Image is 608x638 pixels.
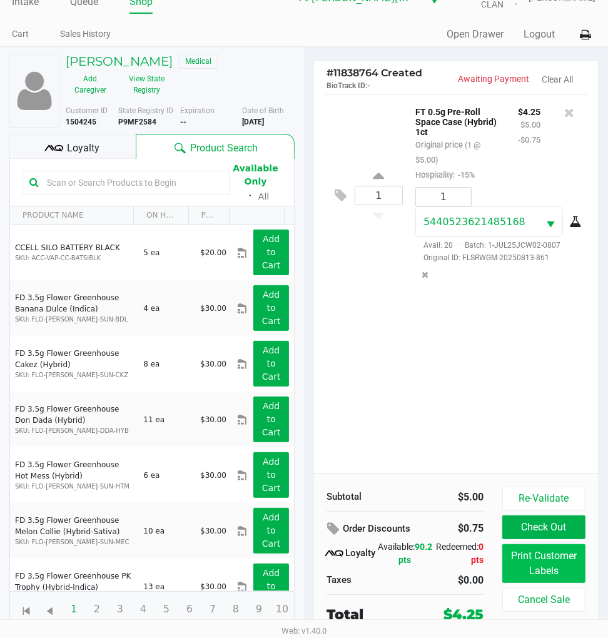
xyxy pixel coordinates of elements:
[138,392,195,447] td: 11 ea
[417,263,434,286] button: Remove the package from the orderLine
[524,27,555,42] button: Logout
[138,447,195,503] td: 6 ea
[262,457,281,493] app-button-loader: Add to Cart
[253,564,289,609] button: Add to Cart
[10,206,294,591] div: Data table
[118,106,173,115] span: State Registry ID
[62,597,86,621] span: Page 1
[108,597,132,621] span: Page 3
[281,626,327,635] span: Web: v1.40.0
[200,582,226,591] span: $30.00
[415,573,484,588] div: $0.00
[66,54,173,69] h5: [PERSON_NAME]
[518,135,540,144] small: -$0.75
[10,447,138,503] td: FD 3.5g Flower Greenhouse Hot Mess (Hybrid)
[415,140,480,165] small: Original price (1 @ $5.00)
[10,503,138,559] td: FD 3.5g Flower Greenhouse Melon Collie (Hybrid-Sativa)
[253,285,289,331] button: Add to Cart
[66,69,114,100] button: Add Caregiver
[15,253,133,263] p: SKU: ACC-VAP-CC-BATSIBLK
[131,597,155,621] span: Page 4
[138,280,195,336] td: 4 ea
[327,604,418,625] div: Total
[180,118,186,126] b: --
[378,540,432,567] div: Available:
[447,27,504,42] button: Open Drawer
[253,508,289,554] button: Add to Cart
[270,597,294,621] span: Page 10
[201,597,225,621] span: Page 7
[188,206,230,225] th: PRICE
[200,527,226,535] span: $30.00
[60,26,111,42] a: Sales History
[42,173,223,192] input: Scan or Search Products to Begin
[200,360,226,368] span: $30.00
[453,241,465,250] span: ·
[10,559,138,614] td: FD 3.5g Flower Greenhouse PK Trophy (Hybrid-Indica)
[262,401,281,437] app-button-loader: Add to Cart
[133,206,188,225] th: ON HAND
[253,230,289,275] button: Add to Cart
[253,452,289,498] button: Add to Cart
[262,234,281,270] app-button-loader: Add to Cart
[242,190,258,202] span: ᛫
[327,67,422,79] span: 11838764 Created
[443,518,484,539] div: $0.75
[518,104,540,117] p: $4.25
[456,73,529,86] p: Awaiting Payment
[542,73,573,86] button: Clear All
[191,141,258,156] span: Product Search
[10,392,138,447] td: FD 3.5g Flower Greenhouse Don Dada (Hybrid)
[253,397,289,442] button: Add to Cart
[258,190,269,203] button: All
[520,120,540,129] small: $5.00
[118,118,156,126] b: P9MF2584
[327,518,425,540] div: Order Discounts
[415,490,484,505] div: $5.00
[10,225,138,280] td: CCELL SILO BATTERY BLACK
[432,540,484,567] div: Redeemed:
[10,336,138,392] td: FD 3.5g Flower Greenhouse Cakez (Hybrid)
[15,482,133,491] p: SKU: FLO-[PERSON_NAME]-SUN-HTM
[327,546,378,561] div: Loyalty
[224,597,248,621] span: Page 8
[415,170,475,180] small: Hospitality:
[178,597,201,621] span: Page 6
[242,118,264,126] b: [DATE]
[455,170,475,180] span: -15%
[43,604,58,619] span: Go to the previous page
[262,345,281,382] app-button-loader: Add to Cart
[138,559,195,614] td: 13 ea
[138,336,195,392] td: 8 ea
[179,54,218,69] span: Medical
[38,597,62,620] span: Go to the previous page
[247,597,271,621] span: Page 9
[242,106,284,115] span: Date of Birth
[502,544,585,583] button: Print Customer Labels
[200,471,226,480] span: $30.00
[200,304,226,313] span: $30.00
[155,597,178,621] span: Page 5
[138,503,195,559] td: 10 ea
[327,67,333,79] span: #
[68,141,100,156] span: Loyalty
[327,573,396,587] div: Taxes
[443,604,484,625] div: $4.25
[200,415,226,424] span: $30.00
[10,206,133,225] th: PRODUCT NAME
[262,568,281,604] app-button-loader: Add to Cart
[15,426,133,435] p: SKU: FLO-[PERSON_NAME]-DDA-HYB
[253,341,289,387] button: Add to Cart
[66,118,96,126] b: 1504245
[138,225,195,280] td: 5 ea
[423,216,525,228] span: 5440523621485168
[539,207,562,236] button: Select
[399,542,433,565] span: 90.2 pts
[12,26,29,42] a: Cart
[502,487,585,510] button: Re-Validate
[15,537,133,547] p: SKU: FLO-[PERSON_NAME]-SUN-MEC
[85,597,109,621] span: Page 2
[262,512,281,549] app-button-loader: Add to Cart
[327,81,367,90] span: BioTrack ID:
[19,604,35,619] span: Go to the first page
